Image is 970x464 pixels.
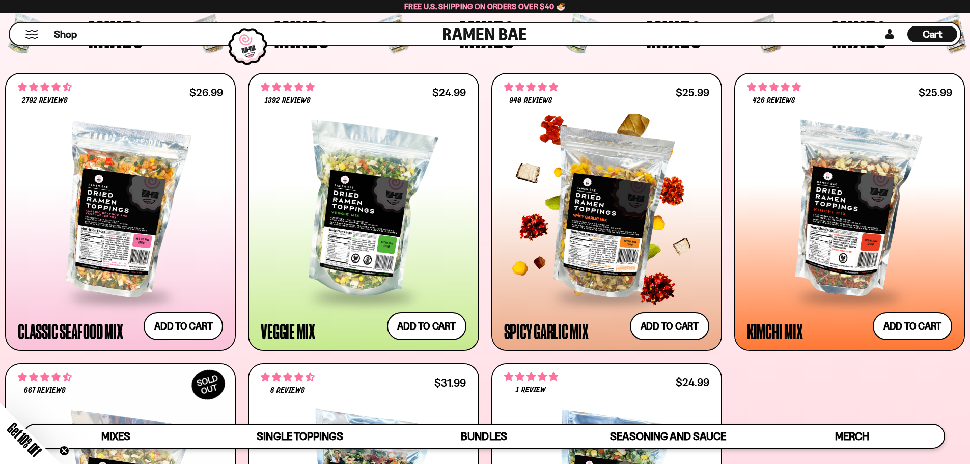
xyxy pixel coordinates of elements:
a: Shop [54,26,77,42]
button: Add to cart [144,312,223,340]
button: Add to cart [630,312,709,340]
div: SOLD OUT [186,364,230,404]
span: Get 10% Off [5,420,44,459]
span: 4.75 stars [504,80,558,94]
span: 4.62 stars [261,371,315,384]
div: $24.99 [432,88,466,97]
span: 426 reviews [753,97,795,105]
span: 4.68 stars [18,80,72,94]
span: 8 reviews [270,387,305,395]
span: Seasoning and Sauce [610,430,726,443]
span: Cart [923,28,943,40]
a: Cart [907,23,957,45]
a: 4.76 stars 1392 reviews $24.99 Veggie Mix Add to cart [248,73,479,351]
span: 2792 reviews [22,97,68,105]
a: Mixes [24,425,208,448]
div: $25.99 [919,88,952,97]
button: Mobile Menu Trigger [25,30,39,39]
a: Single Toppings [208,425,392,448]
span: 667 reviews [24,387,66,395]
a: 4.76 stars 426 reviews $25.99 Kimchi Mix Add to cart [734,73,965,351]
span: 4.76 stars [747,80,801,94]
span: Bundles [461,430,507,443]
button: Add to cart [387,312,466,340]
a: 4.75 stars 940 reviews $25.99 Spicy Garlic Mix Add to cart [491,73,722,351]
div: $25.99 [676,88,709,97]
span: 4.76 stars [261,80,315,94]
div: Kimchi Mix [747,322,803,340]
span: Shop [54,28,77,41]
div: Spicy Garlic Mix [504,322,589,340]
div: $26.99 [189,88,223,97]
button: Close teaser [59,446,69,456]
a: Seasoning and Sauce [576,425,760,448]
div: Classic Seafood Mix [18,322,123,340]
div: Veggie Mix [261,322,315,340]
span: 940 reviews [509,97,552,105]
a: Merch [760,425,944,448]
span: 5.00 stars [504,370,558,384]
span: Free U.S. Shipping on Orders over $40 🍜 [404,2,566,11]
button: Add to cart [873,312,952,340]
span: 4.64 stars [18,371,72,384]
span: 1 review [516,386,545,394]
div: $31.99 [434,378,466,388]
span: Mixes [101,430,130,443]
span: 1392 reviews [265,97,311,105]
span: Merch [835,430,869,443]
div: $24.99 [676,377,709,387]
span: Single Toppings [257,430,343,443]
a: 4.68 stars 2792 reviews $26.99 Classic Seafood Mix Add to cart [5,73,236,351]
a: Bundles [392,425,576,448]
